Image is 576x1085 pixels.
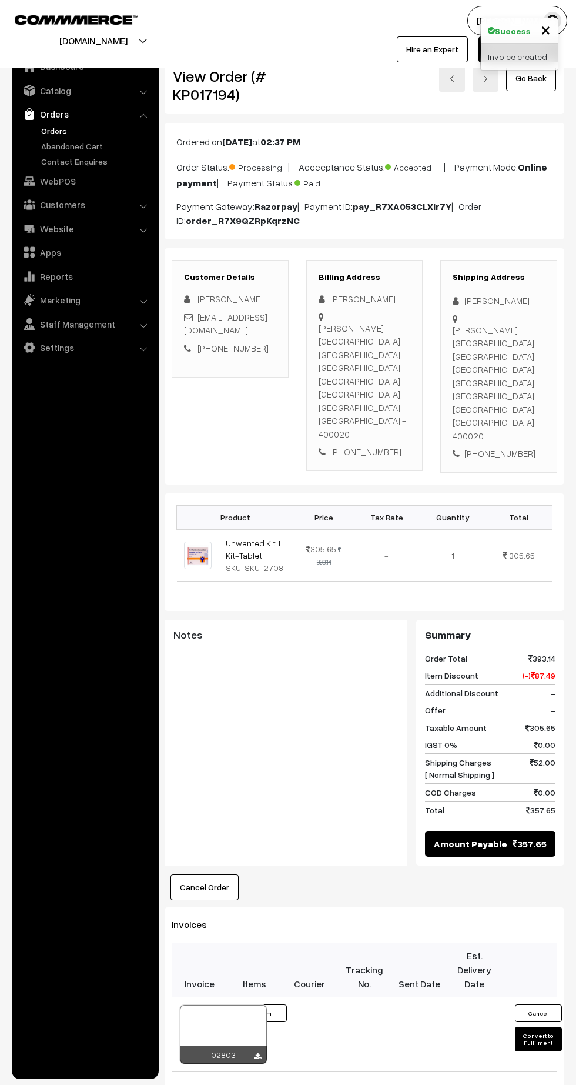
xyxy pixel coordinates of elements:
[534,786,555,799] span: 0.00
[254,201,297,212] b: Razorpay
[453,294,545,308] div: [PERSON_NAME]
[425,629,555,642] h3: Summary
[482,75,489,82] img: right-arrow.png
[15,80,155,101] a: Catalog
[282,943,337,997] th: Courier
[534,739,555,751] span: 0.00
[481,44,558,70] div: Invoice created !
[453,272,545,282] h3: Shipping Address
[15,171,155,192] a: WebPOS
[173,629,398,642] h3: Notes
[197,293,263,304] span: [PERSON_NAME]
[467,6,567,35] button: [PERSON_NAME]
[18,26,169,55] button: [DOMAIN_NAME]
[176,158,552,190] p: Order Status: | Accceptance Status: | Payment Mode: | Payment Status:
[425,652,467,665] span: Order Total
[353,201,451,212] b: pay_R7XA053CLXIr7Y
[294,174,353,189] span: Paid
[485,505,552,529] th: Total
[525,722,555,734] span: 305.65
[180,1046,267,1064] div: 02803
[541,21,551,38] button: Close
[173,647,398,661] blockquote: -
[544,12,561,29] img: user
[184,272,276,282] h3: Customer Details
[176,199,552,228] p: Payment Gateway: | Payment ID: | Order ID:
[170,874,239,900] button: Cancel Order
[15,104,155,125] a: Orders
[38,155,155,168] a: Contact Enquires
[260,136,300,148] b: 02:37 PM
[172,919,221,930] span: Invoices
[425,722,487,734] span: Taxable Amount
[38,140,155,152] a: Abandoned Cart
[319,322,411,441] div: [PERSON_NAME][GEOGRAPHIC_DATA] [GEOGRAPHIC_DATA] [GEOGRAPHIC_DATA], [GEOGRAPHIC_DATA] [GEOGRAPHIC...
[425,786,476,799] span: COD Charges
[176,135,552,149] p: Ordered on at
[229,158,288,173] span: Processing
[184,542,212,569] img: UNWANTED KIT.jpeg
[453,447,545,460] div: [PHONE_NUMBER]
[425,756,494,781] span: Shipping Charges [ Normal Shipping ]
[15,289,155,311] a: Marketing
[294,505,354,529] th: Price
[397,36,468,62] a: Hire an Expert
[226,538,280,560] a: Unwanted Kit 1 Kit-Tablet
[385,158,444,173] span: Accepted
[222,136,252,148] b: [DATE]
[15,242,155,263] a: Apps
[515,1027,562,1051] button: Convert to Fulfilment
[513,837,547,851] span: 357.65
[392,943,447,997] th: Sent Date
[515,1004,562,1022] button: Cancel
[420,505,485,529] th: Quantity
[15,194,155,215] a: Customers
[186,215,300,226] b: order_R7X9QZRpKqrzNC
[451,550,454,560] span: 1
[306,544,336,554] span: 305.65
[495,25,531,37] strong: Success
[551,687,555,699] span: -
[526,804,555,816] span: 357.65
[15,313,155,335] a: Staff Management
[523,669,555,682] span: (-) 87.49
[337,943,392,997] th: Tracking No.
[528,652,555,665] span: 393.14
[425,669,478,682] span: Item Discount
[173,67,289,104] h2: View Order (# KP017194)
[197,343,269,353] a: [PHONE_NUMBER]
[354,505,420,529] th: Tax Rate
[425,687,498,699] span: Additional Discount
[172,943,227,997] th: Invoice
[177,505,294,529] th: Product
[15,337,155,358] a: Settings
[447,943,502,997] th: Est. Delivery Date
[319,272,411,282] h3: Billing Address
[15,12,118,26] a: COMMMERCE
[530,756,555,781] span: 52.00
[15,15,138,24] img: COMMMERCE
[478,36,558,62] a: My Subscription
[425,704,446,716] span: Offer
[425,804,444,816] span: Total
[354,529,420,581] td: -
[227,943,282,997] th: Items
[15,218,155,239] a: Website
[434,837,507,851] span: Amount Payable
[319,292,411,306] div: [PERSON_NAME]
[226,562,287,574] div: SKU: SKU-2708
[425,739,457,751] span: IGST 0%
[541,18,551,40] span: ×
[319,445,411,459] div: [PHONE_NUMBER]
[15,266,155,287] a: Reports
[184,312,267,336] a: [EMAIL_ADDRESS][DOMAIN_NAME]
[448,75,456,82] img: left-arrow.png
[551,704,555,716] span: -
[506,65,556,91] a: Go Back
[453,323,545,443] div: [PERSON_NAME][GEOGRAPHIC_DATA] [GEOGRAPHIC_DATA] [GEOGRAPHIC_DATA], [GEOGRAPHIC_DATA] [GEOGRAPHIC...
[38,125,155,137] a: Orders
[509,550,535,560] span: 305.65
